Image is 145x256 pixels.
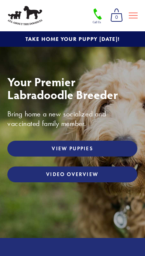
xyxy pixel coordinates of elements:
[107,6,126,25] a: 0 items in cart
[92,8,104,24] img: Phone Icon
[7,6,42,25] img: All About The Doodles
[7,166,137,182] a: Video Overview
[110,13,123,22] span: 0
[7,109,138,128] h3: Bring home a new socialized and vaccinated family member.
[7,141,137,157] a: View Puppies
[7,75,138,101] h1: Your Premier Labradoodle Breeder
